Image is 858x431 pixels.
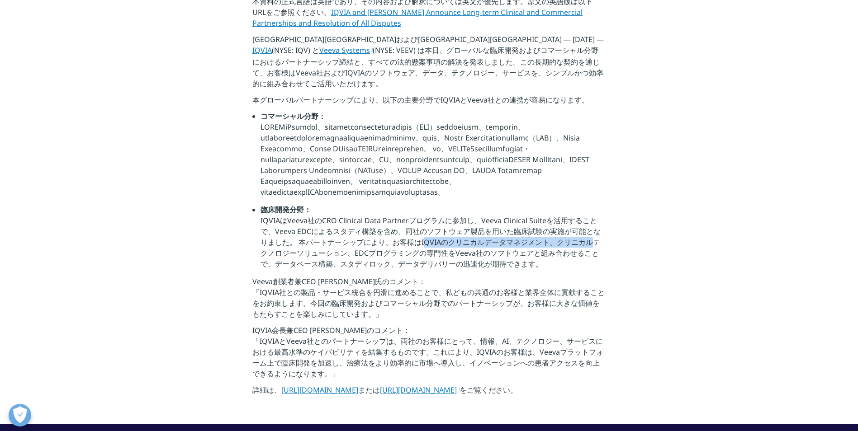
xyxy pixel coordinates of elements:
button: 優先設定センターを開く [9,404,31,426]
p: Veeva創業者兼CEO [PERSON_NAME]氏のコメント： 「IQVIA社との製品・サービス統合を円滑に進めることで、私どもの共通のお客様と業界全体に貢献することをお約束します。今回の臨... [252,276,606,325]
strong: 臨床開発分野： [261,205,311,215]
a: [URL][DOMAIN_NAME] [281,385,358,395]
a: [URL][DOMAIN_NAME] [380,385,460,395]
a: IQVIA [252,45,272,55]
a: IQVIA and [PERSON_NAME] Announce Long-term Clinical and Commercial Partnerships and Resolution of... [252,7,583,28]
p: 詳細は、 または をご覧ください。 [252,384,606,402]
p: 本グローバルパートナーシップにより、以下の主要分野でIQVIAとVeeva社との連携が容易になります。 [252,94,606,111]
p: [GEOGRAPHIC_DATA][GEOGRAPHIC_DATA]および[GEOGRAPHIC_DATA][GEOGRAPHIC_DATA] — [DATE] — (NYSE: IQV) と ... [252,34,606,94]
strong: コマーシャル分野： [261,111,326,121]
p: IQVIA会長兼CEO [PERSON_NAME]のコメント： 「IQVIAとVeeva社とのパートナーシップは、両社のお客様にとって、情報、AI、テクノロジー、サービスにおける最高水準のケイパ... [252,325,606,384]
a: Veeva Systems [319,45,373,55]
li: IQVIAはVeeva社のCRO Clinical Data Partnerプログラムに参加し、Veeva Clinical Suiteを活用することで、Veeva EDCによるスタディ構築を含... [261,204,606,276]
li: LOREMiPsumdol、sitametconsecteturadipis（ELI）seddoeiusm、temporin、utlaboreetdoloremagnaaliquaenimadm... [261,111,606,204]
